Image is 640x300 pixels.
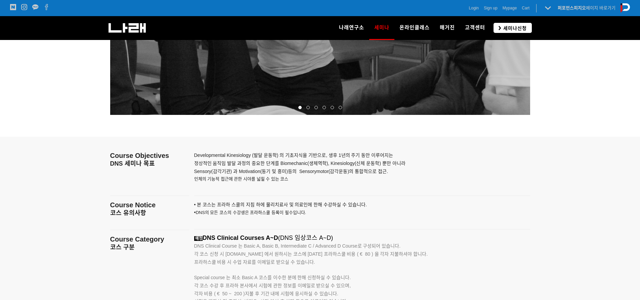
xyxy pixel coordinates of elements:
span: 세미나 [374,22,389,33]
a: 퍼포먼스피지오페이지 바로가기 [558,5,615,10]
span: DNS 세미나 목표 [110,160,155,167]
p: 인체의 기능적 접근에 관한 시야를 넓힐 수 있는 코스 [194,175,513,183]
span: • [194,210,196,215]
a: 매거진 [435,16,460,40]
a: 세미나 [369,16,394,40]
span: 등 [288,169,292,174]
span: Course Notice [110,201,156,209]
a: 세미나신청 [494,23,532,33]
span: 정상적인 움직임 발달 과정의 중요한 단계를 Biomechanic(생체역학), Kinesiology(신체 운동학) 뿐만 아니라 [194,161,406,166]
a: 고객센터 [460,16,490,40]
span: 각 코스 수강 후 프라하 본사에서 시험에 관한 정보를 이메일로 받으실 수 있으며, [194,283,351,288]
a: 나래연구소 [334,16,369,40]
span: 프라하스쿨 비용 시 수업 자료를 이메일로 받으실 수 있습니다. [194,259,315,265]
span: Sensory(감각기관) 과 Motivation(동기 및 흥미) 의 Sensorymotor(감각운동)의 통합적으로 접근. [194,169,388,174]
span: 고객센터 [465,25,485,31]
a: Cart [522,5,529,11]
span: Special course 는 최소 Basic A 코스를 이수한 분에 한해 신청하실 수 있습니다. [194,275,351,280]
span: Course Category [110,235,164,243]
span: DNS Clinical Courses A~D [203,234,278,241]
a: Mypage [503,5,517,11]
span: 코스 유의사항 [110,210,146,216]
span: 세미나신청 [501,25,527,32]
span: • 본 코스는 프라하 스쿨의 지침 하에 물리치료사 및 의료인에 한해 수강하 [194,202,337,207]
span: 각 코스 신청 시 [DOMAIN_NAME] 에서 원하시는 코스에 [DATE] 프라하스쿨 비용 ( € 80 ) 을 각자 지불하셔야 합니다. [194,251,428,257]
span: 코스 구분 [110,244,135,251]
a: Login [469,5,479,11]
span: DNS Clinical Course 는 Basic A, Basic B, Intermediate C / Advanced D Course로 구성되어 있습니다. [194,243,401,249]
span: 실 수 있습니다. [337,202,367,207]
span: 온라인클래스 [399,25,430,31]
span: Course Objectives [110,152,169,159]
span: 각자 비용 ( € 50 ~ 200 )지불 후 기간 내에 시험에 응시하실 수 있습니다. [194,291,338,296]
strong: 예정 [195,236,203,241]
span: 나래연구소 [339,25,364,31]
span: (DNS 임상코스 A~D) [278,234,333,241]
a: Sign up [484,5,498,11]
a: 온라인클래스 [394,16,435,40]
p: DNS의 모든 코스의 수강생은 프라하스쿨 등록이 필수입니다. [194,201,513,224]
span: 매거진 [440,25,455,31]
strong: 퍼포먼스피지오 [558,5,586,10]
span: Developmental Kinesiology (발달 운동학) 의 기초지식을 기반으로, 생후 1년의 주기 동안 이루어지는 [194,153,393,158]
